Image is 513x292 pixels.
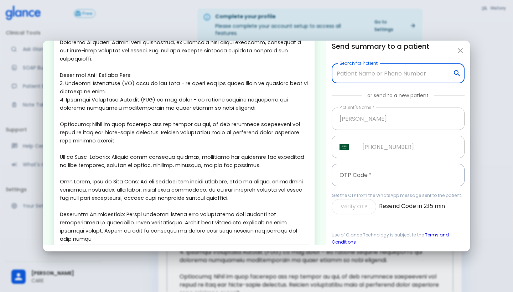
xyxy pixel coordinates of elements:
[332,192,462,198] span: Get the OTP from the WhatsApp message sent to the patient.
[340,60,378,66] label: Search for Patient
[60,6,309,243] textarea: Lorem, I dolo sit a consec adipisci. Elit se d eiusmod te inc utlaboree: Dolorema Aliquaen: Admin...
[354,136,465,158] input: Enter Patient's WhatsApp Number
[332,108,465,130] input: Enter Patient's Name
[332,232,449,245] a: Terms and Conditions
[335,67,450,80] input: Patient Name or Phone Number
[367,92,429,99] p: or send to a new patient
[332,41,465,52] h6: Send summary to a patient
[332,231,465,246] span: Use of Glance Technology is subject to the
[340,104,374,110] label: Patient's Name
[379,202,445,210] p: Resend Code in 2:15 min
